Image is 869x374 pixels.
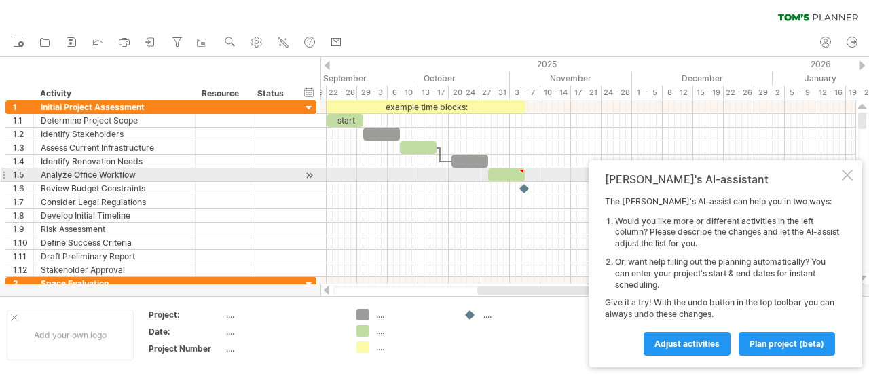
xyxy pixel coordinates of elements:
div: 29 - 3 [357,86,388,100]
div: 2 [13,277,33,290]
li: Would you like more or different activities in the left column? Please describe the changes and l... [615,216,839,250]
div: 3 - 7 [510,86,540,100]
div: 1.7 [13,195,33,208]
div: Space Evaluation [41,277,188,290]
div: Consider Legal Regulations [41,195,188,208]
div: Date: [149,326,223,337]
div: 1.6 [13,182,33,195]
span: plan project (beta) [750,339,824,349]
li: Or, want help filling out the planning automatically? You can enter your project's start & end da... [615,257,839,291]
div: 1.9 [13,223,33,236]
div: Develop Initial Timeline [41,209,188,222]
div: Define Success Criteria [41,236,188,249]
div: 1.8 [13,209,33,222]
div: Resource [202,87,243,100]
div: 24 - 28 [602,86,632,100]
div: .... [226,326,340,337]
div: 8 - 12 [663,86,693,100]
div: 1.11 [13,250,33,263]
div: October 2025 [369,71,510,86]
div: 27 - 31 [479,86,510,100]
div: December 2025 [632,71,773,86]
div: 1.12 [13,263,33,276]
div: start [327,114,363,127]
div: .... [376,325,450,337]
div: 1 - 5 [632,86,663,100]
span: Adjust activities [654,339,720,349]
div: Status [257,87,287,100]
a: Adjust activities [644,332,731,356]
div: Add your own logo [7,310,134,360]
div: Determine Project Scope [41,114,188,127]
div: 1.5 [13,168,33,181]
div: scroll to activity [303,168,316,183]
div: 5 - 9 [785,86,815,100]
div: The [PERSON_NAME]'s AI-assist can help you in two ways: Give it a try! With the undo button in th... [605,196,839,355]
div: .... [226,309,340,320]
div: 17 - 21 [571,86,602,100]
div: November 2025 [510,71,632,86]
div: Identify Renovation Needs [41,155,188,168]
div: 13 - 17 [418,86,449,100]
div: .... [226,343,340,354]
div: 1.4 [13,155,33,168]
div: Assess Current Infrastructure [41,141,188,154]
div: .... [376,341,450,353]
div: Initial Project Assessment [41,100,188,113]
div: Project Number [149,343,223,354]
div: .... [376,309,450,320]
div: 10 - 14 [540,86,571,100]
div: Stakeholder Approval [41,263,188,276]
div: .... [483,309,557,320]
div: 1.10 [13,236,33,249]
div: Draft Preliminary Report [41,250,188,263]
div: 1 [13,100,33,113]
div: 6 - 10 [388,86,418,100]
div: 1.2 [13,128,33,141]
div: Review Budget Constraints [41,182,188,195]
div: 15 - 19 [693,86,724,100]
div: 29 - 2 [754,86,785,100]
div: Analyze Office Workflow [41,168,188,181]
div: Risk Assessment [41,223,188,236]
div: example time blocks: [327,100,525,113]
a: plan project (beta) [739,332,835,356]
div: Project: [149,309,223,320]
div: 22 - 26 [724,86,754,100]
div: 12 - 16 [815,86,846,100]
div: Activity [40,87,187,100]
div: 22 - 26 [327,86,357,100]
div: Identify Stakeholders [41,128,188,141]
div: 1.1 [13,114,33,127]
div: 20-24 [449,86,479,100]
div: [PERSON_NAME]'s AI-assistant [605,172,839,186]
div: 1.3 [13,141,33,154]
